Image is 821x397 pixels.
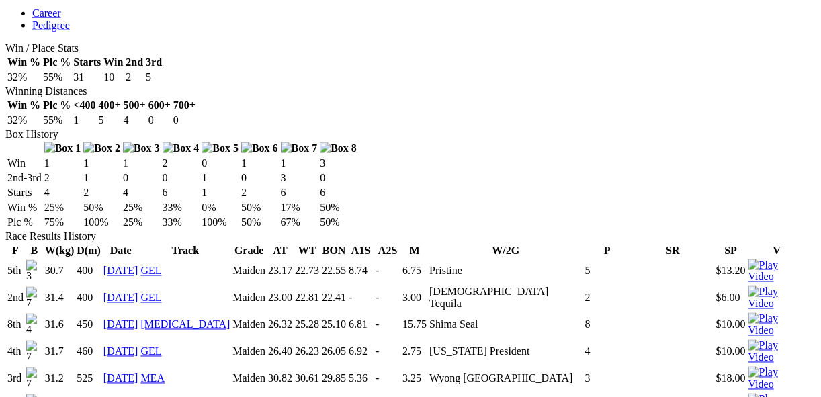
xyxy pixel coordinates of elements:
[348,285,374,311] td: -
[44,142,81,155] img: Box 1
[83,216,121,229] td: 100%
[7,259,24,284] td: 5th
[83,171,121,185] td: 1
[122,201,161,214] td: 25%
[280,216,318,229] td: 67%
[103,373,138,384] a: [DATE]
[716,339,746,365] td: $10.00
[140,319,230,330] a: [MEDICAL_DATA]
[294,285,320,311] td: 22.81
[44,366,75,392] td: 31.2
[241,157,279,170] td: 1
[148,114,171,127] td: 0
[267,366,293,392] td: 30.82
[402,285,427,311] td: 3.00
[241,171,279,185] td: 0
[44,312,75,338] td: 31.6
[162,201,200,214] td: 33%
[585,312,630,338] td: 8
[202,142,239,155] img: Box 5
[173,114,196,127] td: 0
[32,19,70,31] a: Pedigree
[280,186,318,200] td: 6
[402,244,427,257] th: M
[267,244,293,257] th: AT
[32,7,61,19] a: Career
[429,312,583,338] td: Shima Seal
[76,366,101,392] td: 525
[42,99,71,112] th: Plc %
[7,339,24,365] td: 4th
[321,339,347,365] td: 26.05
[429,285,583,311] td: [DEMOGRAPHIC_DATA] Tequila
[402,259,427,284] td: 6.75
[748,244,806,257] th: V
[122,216,161,229] td: 25%
[123,142,160,155] img: Box 3
[140,346,161,357] a: GEL
[319,171,357,185] td: 0
[26,244,43,257] th: B
[103,56,124,69] th: Win
[267,339,293,365] td: 26.40
[402,366,427,392] td: 3.25
[748,352,806,363] a: Watch Replay on Watchdog
[748,286,806,310] img: Play Video
[162,171,200,185] td: 0
[585,366,630,392] td: 3
[402,312,427,338] td: 15.75
[585,339,630,365] td: 4
[98,99,122,112] th: 400+
[402,339,427,365] td: 2.75
[123,99,146,112] th: 500+
[716,366,746,392] td: $18.00
[83,186,121,200] td: 2
[375,366,400,392] td: -
[375,285,400,311] td: -
[162,186,200,200] td: 6
[44,339,75,365] td: 31.7
[294,366,320,392] td: 30.61
[585,259,630,284] td: 5
[201,201,239,214] td: 0%
[44,259,75,284] td: 30.7
[140,292,161,304] a: GEL
[319,186,357,200] td: 6
[44,171,82,185] td: 2
[585,244,630,257] th: P
[103,292,138,304] a: [DATE]
[321,312,347,338] td: 25.10
[294,244,320,257] th: WT
[429,339,583,365] td: [US_STATE] President
[76,244,101,257] th: D(m)
[716,244,746,257] th: SP
[162,157,200,170] td: 2
[201,157,239,170] td: 0
[294,339,320,365] td: 26.23
[267,312,293,338] td: 26.32
[280,171,318,185] td: 3
[281,142,318,155] img: Box 7
[748,325,806,337] a: Watch Replay on Watchdog
[7,56,41,69] th: Win %
[716,312,746,338] td: $10.00
[7,99,41,112] th: Win %
[280,157,318,170] td: 1
[748,271,806,283] a: Watch Replay on Watchdog
[7,186,42,200] td: Starts
[76,339,101,365] td: 460
[375,312,400,338] td: -
[267,259,293,284] td: 23.17
[429,259,583,284] td: Pristine
[585,285,630,311] td: 2
[44,285,75,311] td: 31.4
[7,244,24,257] th: F
[632,244,714,257] th: SR
[83,142,120,155] img: Box 2
[7,114,41,127] td: 32%
[122,171,161,185] td: 0
[748,379,806,390] a: Watch Replay on Watchdog
[241,142,278,155] img: Box 6
[26,314,42,337] img: 4
[232,339,266,365] td: Maiden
